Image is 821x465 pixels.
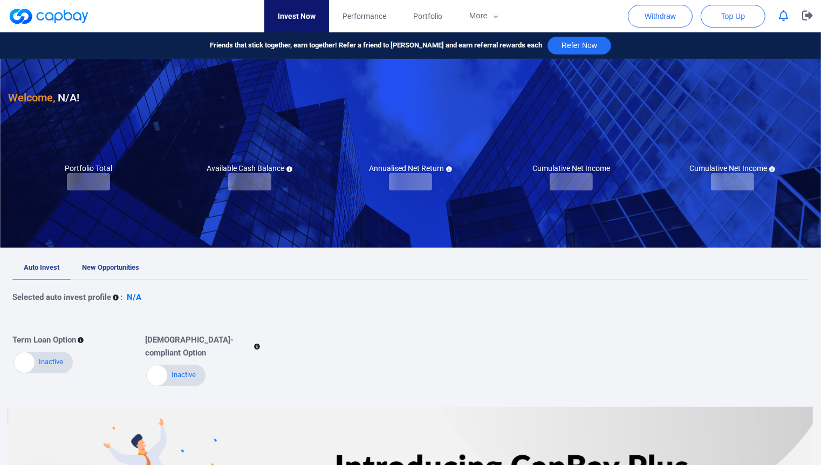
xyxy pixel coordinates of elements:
span: New Opportunities [82,263,139,271]
h5: Annualised Net Return [369,163,452,173]
h5: Cumulative Net Income [532,163,610,173]
p: Term Loan Option [12,333,76,346]
button: Top Up [701,5,765,28]
span: Welcome, [8,91,55,104]
span: Top Up [721,11,745,22]
p: Selected auto invest profile [12,291,111,304]
p: : [120,291,122,304]
span: Auto Invest [24,263,59,271]
button: Refer Now [548,37,611,54]
span: Friends that stick together, earn together! Refer a friend to [PERSON_NAME] and earn referral rew... [210,40,542,51]
button: Withdraw [628,5,693,28]
p: N/A [127,291,141,304]
h5: Available Cash Balance [207,163,292,173]
h5: Portfolio Total [65,163,112,173]
span: Performance [343,10,386,22]
h5: Cumulative Net Income [689,163,775,173]
p: [DEMOGRAPHIC_DATA]-compliant Option [145,333,252,359]
span: Portfolio [413,10,442,22]
h3: N/A ! [8,89,79,106]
